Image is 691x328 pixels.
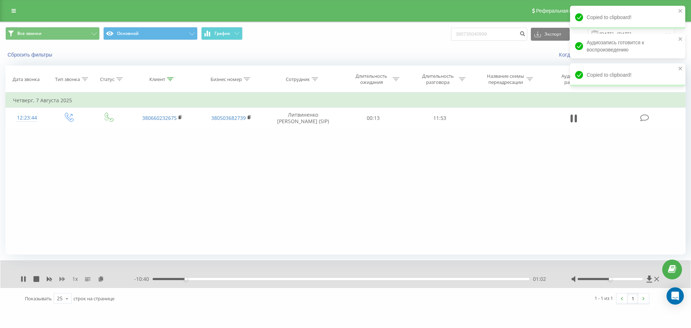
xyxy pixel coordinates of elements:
[103,27,198,40] button: Основной
[73,295,114,302] span: строк на странице
[72,275,78,283] span: 1 x
[149,76,165,82] div: Клиент
[55,76,80,82] div: Тип звонка
[211,76,242,82] div: Бизнес номер
[678,36,683,43] button: close
[486,73,525,85] div: Название схемы переадресации
[553,73,600,85] div: Аудиозапись разговора
[667,287,684,305] div: Open Intercom Messenger
[266,108,340,129] td: Литвиненко [PERSON_NAME] (SIP)
[184,278,187,280] div: Accessibility label
[595,295,613,302] div: 1 - 1 из 1
[13,111,41,125] div: 12:23:44
[286,76,310,82] div: Сотрудник
[100,76,114,82] div: Статус
[134,275,153,283] span: - 10:40
[5,51,56,58] button: Сбросить фильтры
[570,34,685,58] div: Аудиозапись готовится к воспроизведению
[13,76,40,82] div: Дата звонка
[5,27,100,40] button: Все звонки
[57,295,63,302] div: 25
[559,51,686,58] a: Когда данные могут отличаться от других систем
[211,114,246,121] a: 380503682739
[17,31,41,36] span: Все звонки
[25,295,52,302] span: Показывать
[352,73,391,85] div: Длительность ожидания
[451,28,527,41] input: Поиск по номеру
[340,108,406,129] td: 00:13
[609,278,611,280] div: Accessibility label
[533,275,546,283] span: 01:02
[6,93,686,108] td: Четверг, 7 Августа 2025
[201,27,243,40] button: График
[419,73,457,85] div: Длительность разговора
[142,114,177,121] a: 380660232675
[678,66,683,72] button: close
[214,31,230,36] span: График
[570,6,685,29] div: Copied to clipboard!
[536,8,595,14] span: Реферальная программа
[531,28,570,41] button: Экспорт
[570,63,685,86] div: Copied to clipboard!
[678,8,683,15] button: close
[406,108,473,129] td: 11:53
[627,293,638,304] a: 1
